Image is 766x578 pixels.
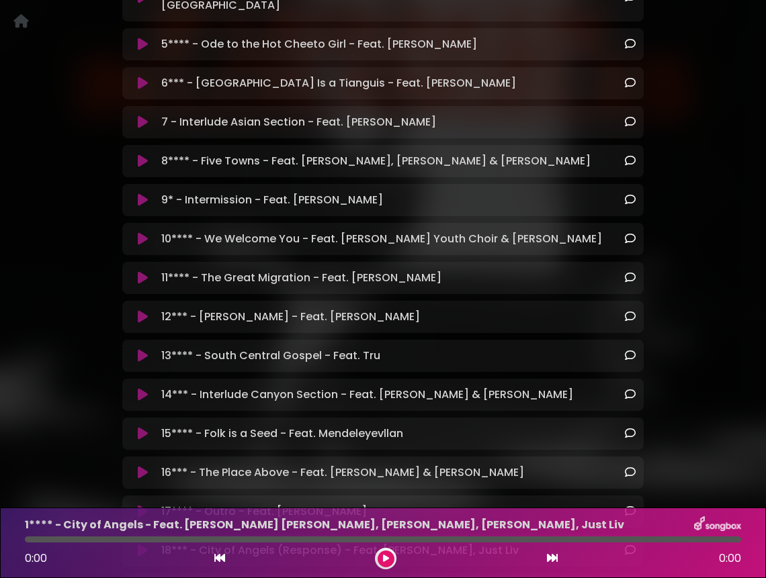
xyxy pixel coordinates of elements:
[161,270,441,286] p: 11**** - The Great Migration - Feat. [PERSON_NAME]
[161,348,380,364] p: 13**** - South Central Gospel - Feat. Tru
[25,550,47,566] span: 0:00
[161,153,591,169] p: 8**** - Five Towns - Feat. [PERSON_NAME], [PERSON_NAME] & [PERSON_NAME]
[161,192,383,208] p: 9* - Intermission - Feat. [PERSON_NAME]
[161,503,367,520] p: 17**** - Outro - Feat. [PERSON_NAME]
[694,516,741,534] img: songbox-logo-white.png
[161,231,602,247] p: 10**** - We Welcome You - Feat. [PERSON_NAME] Youth Choir & [PERSON_NAME]
[719,550,741,567] span: 0:00
[161,387,573,403] p: 14*** - Interlude Canyon Section - Feat. [PERSON_NAME] & [PERSON_NAME]
[25,517,624,533] p: 1**** - City of Angels - Feat. [PERSON_NAME] [PERSON_NAME], [PERSON_NAME], [PERSON_NAME], Just Liv
[161,75,516,91] p: 6*** - [GEOGRAPHIC_DATA] Is a Tianguis - Feat. [PERSON_NAME]
[161,36,477,52] p: 5**** - Ode to the Hot Cheeto Girl - Feat. [PERSON_NAME]
[161,114,436,130] p: 7 - Interlude Asian Section - Feat. [PERSON_NAME]
[161,309,420,325] p: 12*** - [PERSON_NAME] - Feat. [PERSON_NAME]
[161,426,403,442] p: 15**** - Folk is a Seed - Feat. Mendeleyevllan
[161,465,524,481] p: 16*** - The Place Above - Feat. [PERSON_NAME] & [PERSON_NAME]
